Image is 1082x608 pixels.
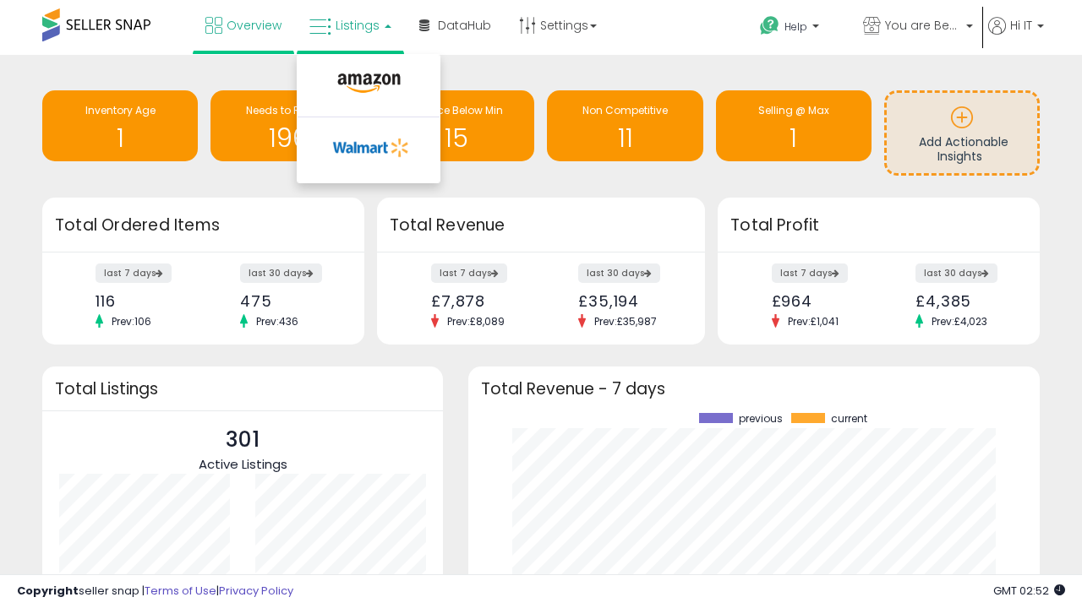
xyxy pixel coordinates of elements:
label: last 30 days [578,263,660,283]
h1: 196 [219,124,358,152]
span: Prev: £1,041 [779,314,847,328]
a: Help [746,3,848,55]
span: Non Competitive [582,103,668,117]
strong: Copyright [17,583,79,599]
span: Overview [227,17,281,34]
span: previous [739,413,783,425]
p: 301 [199,424,287,456]
span: Selling @ Max [758,103,829,117]
h3: Total Ordered Items [55,214,352,237]
span: Prev: 106 [103,314,160,328]
label: last 30 days [240,263,322,283]
span: Needs to Reprice [246,103,331,117]
span: current [831,413,867,425]
span: DataHub [438,17,491,34]
span: You are Beautiful ([GEOGRAPHIC_DATA]) [885,17,961,34]
span: Prev: 436 [248,314,307,328]
a: Hi IT [988,17,1044,55]
div: £964 [772,292,866,310]
h1: 11 [555,124,694,152]
span: Active Listings [199,455,287,473]
h3: Total Revenue - 7 days [481,383,1027,395]
label: last 7 days [431,263,507,283]
span: Prev: £35,987 [586,314,665,328]
a: Add Actionable Insights [887,93,1037,173]
span: Prev: £8,089 [439,314,513,328]
div: £4,385 [915,292,1010,310]
span: Help [784,19,807,34]
a: Privacy Policy [219,583,293,599]
i: Get Help [759,15,780,36]
h1: 1 [51,124,189,152]
div: 475 [240,292,335,310]
div: seller snap | | [17,584,293,600]
label: last 7 days [772,263,848,283]
span: Prev: £4,023 [923,314,996,328]
h3: Total Profit [730,214,1027,237]
h1: 15 [387,124,526,152]
a: Inventory Age 1 [42,90,198,161]
label: last 7 days [96,263,172,283]
span: BB Price Below Min [410,103,503,117]
a: Needs to Reprice 196 [210,90,366,161]
div: £7,878 [431,292,528,310]
a: Non Competitive 11 [547,90,702,161]
a: Terms of Use [145,583,216,599]
a: Selling @ Max 1 [716,90,872,161]
span: 2025-10-7 02:52 GMT [993,583,1065,599]
a: BB Price Below Min 15 [379,90,534,161]
span: Inventory Age [85,103,156,117]
span: Add Actionable Insights [919,133,1008,166]
label: last 30 days [915,263,997,283]
div: 116 [96,292,190,310]
span: Listings [336,17,380,34]
h1: 1 [724,124,863,152]
div: £35,194 [578,292,675,310]
span: Hi IT [1010,17,1032,34]
h3: Total Listings [55,383,430,395]
h3: Total Revenue [390,214,692,237]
